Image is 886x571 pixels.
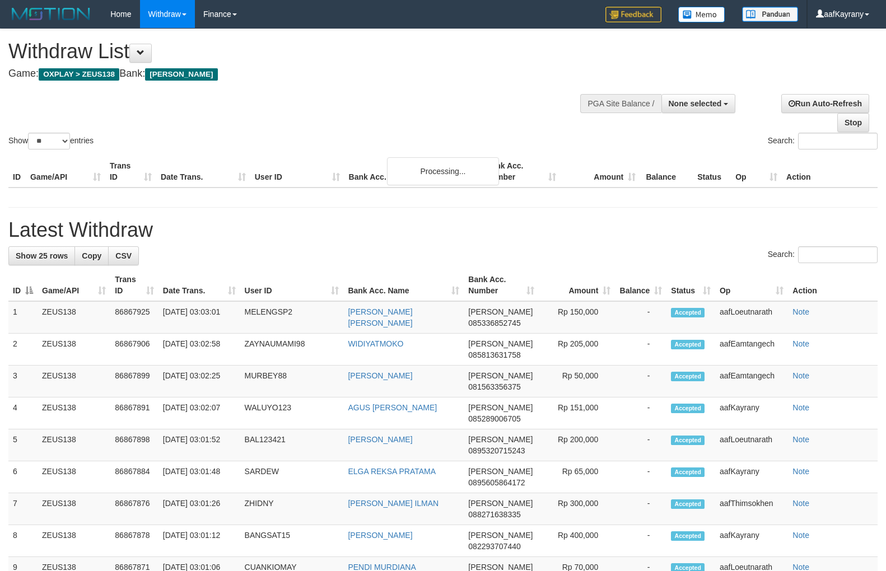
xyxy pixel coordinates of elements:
th: Balance [640,156,693,188]
td: aafThimsokhen [715,493,788,525]
td: - [615,301,666,334]
td: ZEUS138 [38,525,110,557]
td: aafKayrany [715,461,788,493]
a: Note [792,307,809,316]
th: Action [782,156,878,188]
th: Balance: activate to sort column ascending [615,269,666,301]
img: Button%20Memo.svg [678,7,725,22]
span: Copy 088271638335 to clipboard [468,510,520,519]
span: Accepted [671,499,705,509]
h1: Withdraw List [8,40,580,63]
span: None selected [669,99,722,108]
td: ZHIDNY [240,493,344,525]
span: Copy 085289006705 to clipboard [468,414,520,423]
td: 1 [8,301,38,334]
td: 2 [8,334,38,366]
th: Date Trans.: activate to sort column ascending [158,269,240,301]
td: 3 [8,366,38,397]
h4: Game: Bank: [8,68,580,79]
th: Date Trans. [156,156,250,188]
td: ZEUS138 [38,429,110,461]
a: WIDIYATMOKO [348,339,403,348]
td: BAL123421 [240,429,344,461]
td: Rp 150,000 [539,301,615,334]
span: Accepted [671,308,705,317]
a: Note [792,371,809,380]
span: Accepted [671,436,705,445]
td: Rp 205,000 [539,334,615,366]
td: ZEUS138 [38,461,110,493]
td: ZAYNAUMAMI98 [240,334,344,366]
td: [DATE] 03:01:26 [158,493,240,525]
td: aafKayrany [715,525,788,557]
th: User ID [250,156,344,188]
span: Copy 085336852745 to clipboard [468,319,520,327]
a: [PERSON_NAME] ILMAN [348,499,439,508]
td: - [615,397,666,429]
span: [PERSON_NAME] [468,371,533,380]
td: 86867876 [110,493,158,525]
a: CSV [108,246,139,265]
td: aafKayrany [715,397,788,429]
td: - [615,334,666,366]
th: Action [788,269,878,301]
a: Note [792,499,809,508]
td: 86867878 [110,525,158,557]
td: 86867899 [110,366,158,397]
th: Status [693,156,731,188]
label: Search: [768,246,878,263]
td: 86867884 [110,461,158,493]
td: aafLoeutnarath [715,301,788,334]
th: ID [8,156,26,188]
td: ZEUS138 [38,493,110,525]
a: [PERSON_NAME] [348,371,412,380]
span: Accepted [671,467,705,477]
th: Status: activate to sort column ascending [666,269,715,301]
span: [PERSON_NAME] [468,403,533,412]
th: Game/API: activate to sort column ascending [38,269,110,301]
th: Trans ID: activate to sort column ascending [110,269,158,301]
td: ZEUS138 [38,334,110,366]
a: Show 25 rows [8,246,75,265]
td: - [615,493,666,525]
span: Copy 0895605864172 to clipboard [468,478,525,487]
span: [PERSON_NAME] [468,339,533,348]
td: aafEamtangech [715,366,788,397]
td: SARDEW [240,461,344,493]
td: 4 [8,397,38,429]
span: CSV [115,251,132,260]
td: 5 [8,429,38,461]
th: Op [731,156,782,188]
a: Run Auto-Refresh [781,94,869,113]
th: Trans ID [105,156,156,188]
td: [DATE] 03:01:48 [158,461,240,493]
th: Bank Acc. Number: activate to sort column ascending [464,269,539,301]
td: MELENGSP2 [240,301,344,334]
label: Show entries [8,133,94,149]
div: PGA Site Balance / [580,94,661,113]
th: Bank Acc. Name [344,156,482,188]
td: 86867891 [110,397,158,429]
th: ID: activate to sort column descending [8,269,38,301]
td: WALUYO123 [240,397,344,429]
td: [DATE] 03:01:12 [158,525,240,557]
span: Copy 0895320715243 to clipboard [468,446,525,455]
span: Accepted [671,340,705,349]
a: [PERSON_NAME] [348,435,412,444]
a: Note [792,467,809,476]
td: - [615,429,666,461]
button: None selected [661,94,736,113]
a: Note [792,339,809,348]
td: [DATE] 03:02:25 [158,366,240,397]
th: User ID: activate to sort column ascending [240,269,344,301]
a: [PERSON_NAME] [PERSON_NAME] [348,307,412,327]
span: Accepted [671,372,705,381]
img: panduan.png [742,7,798,22]
h1: Latest Withdraw [8,219,878,241]
a: Note [792,531,809,540]
a: Stop [837,113,869,132]
a: Note [792,435,809,444]
th: Game/API [26,156,105,188]
span: OXPLAY > ZEUS138 [39,68,119,81]
td: Rp 300,000 [539,493,615,525]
